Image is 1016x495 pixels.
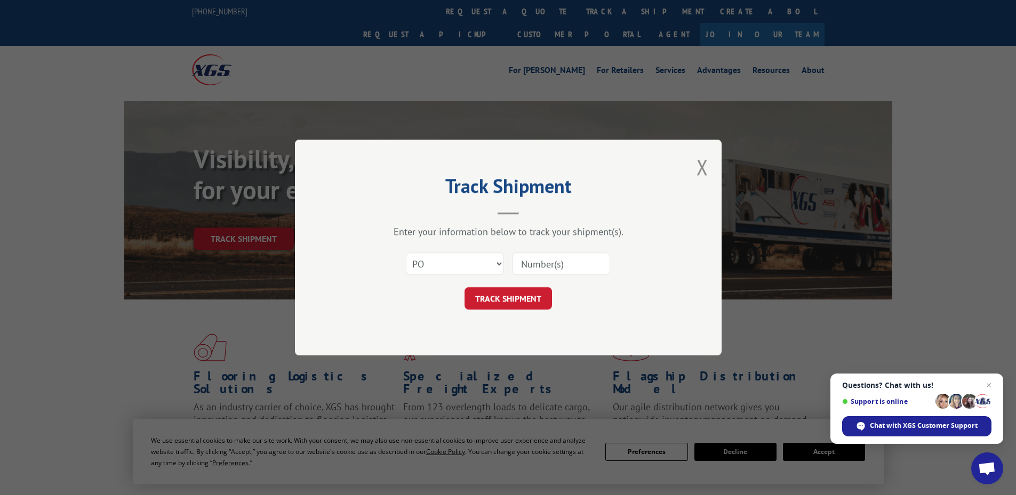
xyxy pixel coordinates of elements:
[971,452,1003,484] a: Open chat
[465,287,552,310] button: TRACK SHIPMENT
[697,153,708,181] button: Close modal
[842,381,991,389] span: Questions? Chat with us!
[870,421,978,431] span: Chat with XGS Customer Support
[842,416,991,436] span: Chat with XGS Customer Support
[348,178,668,199] h2: Track Shipment
[348,225,668,238] div: Enter your information below to track your shipment(s).
[512,253,610,275] input: Number(s)
[842,397,932,405] span: Support is online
